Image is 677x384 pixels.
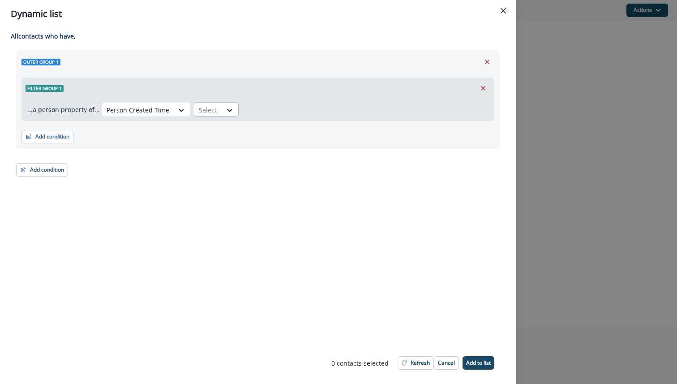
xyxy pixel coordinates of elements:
[11,7,505,21] div: Dynamic list
[27,105,100,114] p: ...a person property of...
[438,360,455,366] p: Cancel
[476,82,490,95] button: Remove
[480,55,494,69] button: Remove
[434,356,459,370] button: Cancel
[463,356,494,370] button: Add to list
[16,163,68,177] button: Add condition
[411,360,430,366] p: Refresh
[21,59,60,65] span: Outer group 1
[466,360,491,366] p: Add to list
[21,130,73,143] button: Add condition
[398,356,434,370] button: Refresh
[11,31,500,41] p: All contact s who have,
[331,358,389,368] p: 0 contact s selected
[496,4,510,18] button: Close
[26,85,64,92] span: Filter group 1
